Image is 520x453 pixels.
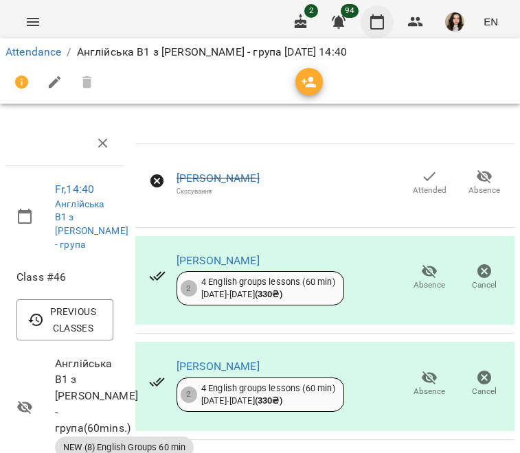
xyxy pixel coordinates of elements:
[468,185,500,196] span: Absence
[181,280,197,297] div: 2
[55,183,94,196] a: Fr , 14:40
[445,12,464,32] img: ebd0ea8fb81319dcbaacf11cd4698c16.JPG
[5,44,515,60] nav: breadcrumb
[478,9,504,34] button: EN
[472,279,497,291] span: Cancel
[484,14,498,29] span: EN
[67,44,71,60] li: /
[457,163,512,202] button: Absence
[414,386,445,397] span: Absence
[472,386,497,397] span: Cancel
[177,187,260,196] div: Скссування
[55,198,128,250] a: Англійська В1 з [PERSON_NAME] - група
[77,44,347,60] p: Англійська В1 з [PERSON_NAME] - група [DATE] 14:40
[55,356,113,437] span: Англійська В1 з [PERSON_NAME] - група ( 60 mins. )
[177,254,260,267] a: [PERSON_NAME]
[201,382,335,408] div: 4 English groups lessons (60 min) [DATE] - [DATE]
[5,45,61,58] a: Attendance
[255,395,282,406] b: ( 330 ₴ )
[255,289,282,299] b: ( 330 ₴ )
[16,299,113,340] button: Previous Classes
[402,364,457,403] button: Absence
[414,279,445,291] span: Absence
[177,172,260,185] a: [PERSON_NAME]
[27,303,102,336] span: Previous Classes
[16,269,113,286] span: Class #46
[177,360,260,373] a: [PERSON_NAME]
[457,259,512,297] button: Cancel
[341,4,359,18] span: 94
[402,259,457,297] button: Absence
[402,163,457,202] button: Attended
[201,276,335,301] div: 4 English groups lessons (60 min) [DATE] - [DATE]
[16,5,49,38] button: Menu
[304,4,318,18] span: 2
[181,386,197,403] div: 2
[457,364,512,403] button: Cancel
[413,185,446,196] span: Attended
